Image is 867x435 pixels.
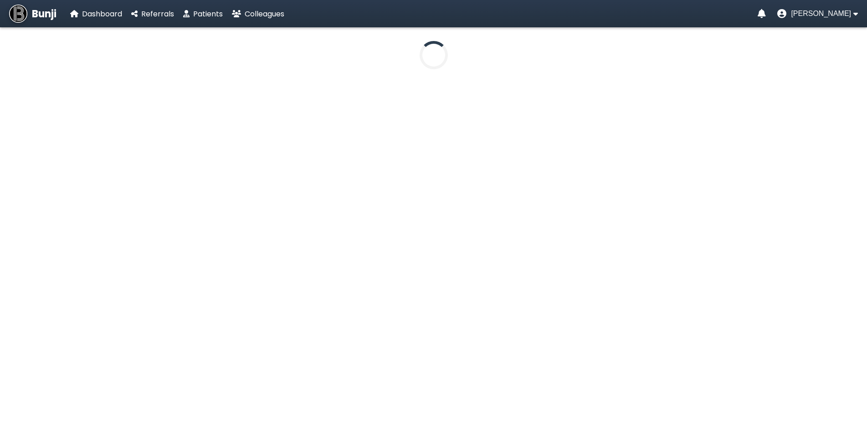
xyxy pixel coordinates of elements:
a: Referrals [131,8,174,20]
button: User menu [777,9,858,18]
a: Patients [183,8,223,20]
a: Notifications [758,9,766,18]
a: Colleagues [232,8,284,20]
span: Patients [193,9,223,19]
a: Dashboard [70,8,122,20]
span: Dashboard [82,9,122,19]
span: Referrals [141,9,174,19]
img: Bunji Dental Referral Management [9,5,27,23]
span: Bunji [32,6,56,21]
span: [PERSON_NAME] [791,10,851,18]
a: Bunji [9,5,56,23]
span: Colleagues [245,9,284,19]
